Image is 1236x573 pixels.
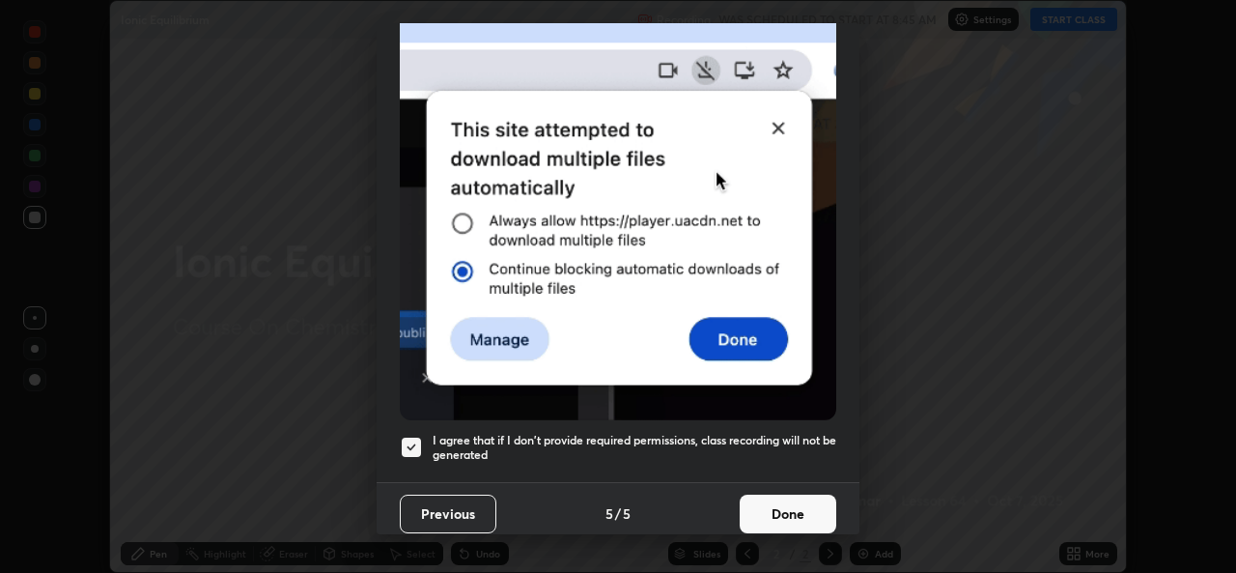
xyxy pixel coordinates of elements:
h4: / [615,503,621,524]
h4: 5 [605,503,613,524]
h5: I agree that if I don't provide required permissions, class recording will not be generated [433,433,836,463]
button: Done [740,495,836,533]
button: Previous [400,495,496,533]
h4: 5 [623,503,631,524]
